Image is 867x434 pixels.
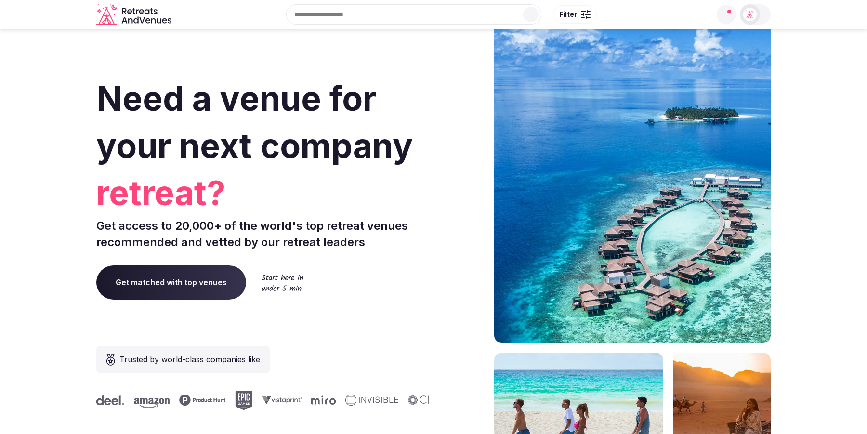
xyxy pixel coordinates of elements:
span: retreat? [96,170,430,217]
span: Filter [559,10,577,19]
svg: Invisible company logo [345,395,398,406]
a: Visit the homepage [96,4,173,26]
a: Get matched with top venues [96,265,246,299]
svg: Retreats and Venues company logo [96,4,173,26]
svg: Deel company logo [96,395,124,405]
svg: Vistaprint company logo [262,396,301,404]
img: Matt Grant Oakes [743,8,757,21]
svg: Epic Games company logo [235,391,252,410]
img: Start here in under 5 min [262,274,303,291]
button: Filter [553,5,597,24]
svg: Miro company logo [311,395,335,405]
span: Need a venue for your next company [96,78,413,166]
p: Get access to 20,000+ of the world's top retreat venues recommended and vetted by our retreat lea... [96,218,430,250]
span: Trusted by world-class companies like [119,354,260,365]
